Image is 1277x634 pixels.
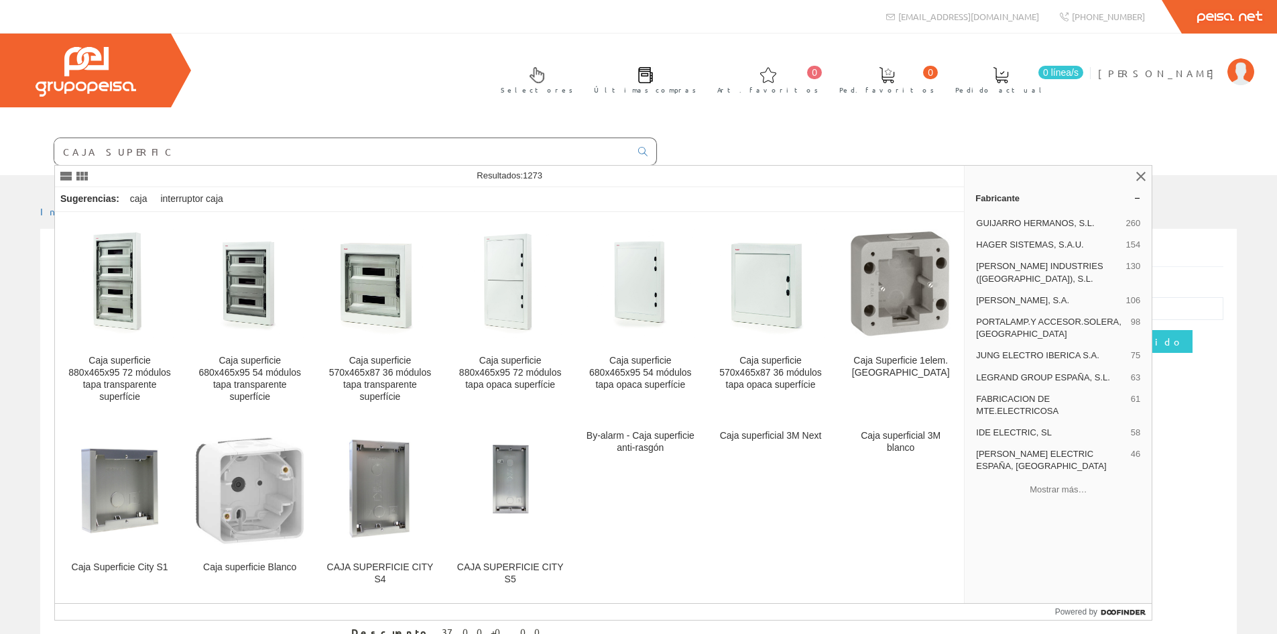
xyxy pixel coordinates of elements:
[125,187,153,211] div: caja
[1131,316,1140,340] span: 98
[523,170,542,180] span: 1273
[976,448,1126,472] span: [PERSON_NAME] ELECTRIC ESPAÑA, [GEOGRAPHIC_DATA]
[576,213,705,419] a: Caja superficie 680x465x95 54 módulos tapa opaca superfície Caja superficie 680x465x95 54 módulos...
[976,316,1126,340] span: PORTALAMP.Y ACCESOR.SOLERA, [GEOGRAPHIC_DATA]
[836,213,965,419] a: Caja Superficie 1elem. Soliroc Caja Superficie 1elem. [GEOGRAPHIC_DATA]
[1072,11,1145,22] span: [PHONE_NUMBER]
[1131,427,1140,439] span: 58
[976,350,1126,362] span: JUNG ELECTRO IBERICA S.A.
[330,430,430,551] img: CAJA SUPERFICIE CITY S4
[477,170,542,180] span: Resultados:
[1131,393,1140,417] span: 61
[976,427,1126,439] span: IDE ELECTRIC, SL
[54,138,630,165] input: Buscar ...
[717,355,825,391] div: Caja superficie 570x465x87 36 módulos tapa opaca superfície
[576,419,705,601] a: By-alarm - Caja superficie anti-rasgón
[1131,448,1140,472] span: 46
[717,430,825,442] div: Caja superficial 3M Next
[326,229,434,337] img: Caja superficie 570x465x87 36 módulos tapa transparente superfície
[446,419,575,601] a: CAJA SUPERFICIE CITY S5 CAJA SUPERFICIE CITY S5
[587,229,694,337] img: Caja superficie 680x465x95 54 módulos tapa opaca superfície
[898,11,1039,22] span: [EMAIL_ADDRESS][DOMAIN_NAME]
[501,83,573,97] span: Selectores
[1131,372,1140,384] span: 63
[1131,350,1140,362] span: 75
[847,229,955,337] img: Caja Superficie 1elem. Soliroc
[976,393,1126,417] span: FABRICACION DE MTE.ELECTRICOSA
[706,213,835,419] a: Caja superficie 570x465x87 36 módulos tapa opaca superfície Caja superficie 570x465x87 36 módulos...
[839,83,934,97] span: Ped. favoritos
[326,562,434,586] div: CAJA SUPERFICIE CITY S4
[196,355,304,403] div: Caja superficie 680x465x95 54 módulos tapa transparente superfície
[66,355,174,403] div: Caja superficie 880x465x95 72 módulos tapa transparente superfície
[1055,606,1097,618] span: Powered by
[185,213,314,419] a: Caja superficie 680x465x95 54 módulos tapa transparente superfície Caja superficie 680x465x95 54 ...
[847,430,955,454] div: Caja superficial 3M blanco
[185,419,314,601] a: Caja superficie Blanco Caja superficie Blanco
[847,355,955,379] div: Caja Superficie 1elem. [GEOGRAPHIC_DATA]
[1098,56,1254,68] a: [PERSON_NAME]
[717,83,818,97] span: Art. favoritos
[457,355,564,391] div: Caja superficie 880x465x95 72 módulos tapa opaca superfície
[1126,239,1141,251] span: 154
[976,260,1120,284] span: [PERSON_NAME] INDUSTRIES ([GEOGRAPHIC_DATA]), S.L.
[40,205,97,217] a: Inicio
[587,430,694,454] div: By-alarm - Caja superficie anti-rasgón
[55,419,184,601] a: Caja Superficie City S1 Caja Superficie City S1
[66,562,174,574] div: Caja Superficie City S1
[66,229,174,337] img: Caja superficie 880x465x95 72 módulos tapa transparente superfície
[976,217,1120,229] span: GUIJARRO HERMANOS, S.L.
[1126,217,1141,229] span: 260
[807,66,822,79] span: 0
[587,355,694,391] div: Caja superficie 680x465x95 54 módulos tapa opaca superfície
[581,56,703,102] a: Últimas compras
[315,213,444,419] a: Caja superficie 570x465x87 36 módulos tapa transparente superfície Caja superficie 570x465x87 36 ...
[923,66,938,79] span: 0
[457,439,564,542] img: CAJA SUPERFICIE CITY S5
[706,419,835,601] a: Caja superficial 3M Next
[1126,295,1141,307] span: 106
[457,562,564,586] div: CAJA SUPERFICIE CITY S5
[1055,604,1152,620] a: Powered by
[1038,66,1083,79] span: 0 línea/s
[36,47,136,97] img: Grupo Peisa
[155,187,228,211] div: interruptor caja
[970,479,1146,501] button: Mostrar más…
[955,83,1046,97] span: Pedido actual
[965,187,1152,209] a: Fabricante
[446,213,575,419] a: Caja superficie 880x465x95 72 módulos tapa opaca superfície Caja superficie 880x465x95 72 módulos...
[976,295,1120,307] span: [PERSON_NAME], S.A.
[457,229,564,337] img: Caja superficie 880x465x95 72 módulos tapa opaca superfície
[1098,66,1221,80] span: [PERSON_NAME]
[196,437,304,545] img: Caja superficie Blanco
[976,372,1126,384] span: LEGRAND GROUP ESPAÑA, S.L.
[196,562,304,574] div: Caja superficie Blanco
[326,355,434,403] div: Caja superficie 570x465x87 36 módulos tapa transparente superfície
[196,229,304,337] img: Caja superficie 680x465x95 54 módulos tapa transparente superfície
[836,419,965,601] a: Caja superficial 3M blanco
[594,83,696,97] span: Últimas compras
[55,213,184,419] a: Caja superficie 880x465x95 72 módulos tapa transparente superfície Caja superficie 880x465x95 72 ...
[976,239,1120,251] span: HAGER SISTEMAS, S.A.U.
[717,229,825,337] img: Caja superficie 570x465x87 36 módulos tapa opaca superfície
[315,419,444,601] a: CAJA SUPERFICIE CITY S4 CAJA SUPERFICIE CITY S4
[487,56,580,102] a: Selectores
[1126,260,1141,284] span: 130
[66,439,174,543] img: Caja Superficie City S1
[55,190,122,209] div: Sugerencias:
